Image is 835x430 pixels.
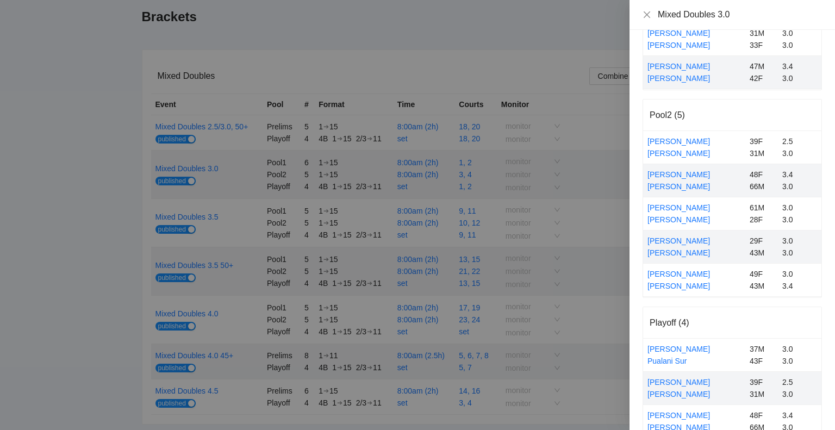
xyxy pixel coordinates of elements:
a: [PERSON_NAME] [647,41,710,49]
a: [PERSON_NAME] [647,74,710,83]
div: 39F [750,135,774,147]
div: 29F [750,235,774,247]
div: 3.0 [782,202,817,214]
div: 3.4 [782,60,817,72]
div: 2.5 [782,376,817,388]
div: 3.4 [782,409,817,421]
div: Mixed Doubles 3.0 [658,9,822,21]
a: [PERSON_NAME] [647,203,710,212]
div: 43M [750,247,774,259]
div: 48F [750,409,774,421]
a: [PERSON_NAME] [647,215,710,224]
div: 39F [750,376,774,388]
div: 3.0 [782,247,817,259]
div: 3.4 [782,280,817,292]
button: Close [643,10,651,20]
div: 3.0 [782,180,817,192]
div: 61M [750,202,774,214]
div: 3.0 [782,388,817,400]
div: 3.0 [782,27,817,39]
div: 47M [750,60,774,72]
a: [PERSON_NAME] [647,390,710,398]
div: 3.0 [782,268,817,280]
div: 43M [750,280,774,292]
div: 49F [750,268,774,280]
div: 3.0 [782,214,817,226]
div: 31M [750,388,774,400]
a: Pualani Sur [647,357,687,365]
div: Pool2 (5) [650,99,815,130]
div: 3.0 [782,355,817,367]
div: 3.0 [782,72,817,84]
a: [PERSON_NAME] [647,236,710,245]
div: 3.0 [782,235,817,247]
div: 37M [750,343,774,355]
div: 42F [750,72,774,84]
div: 31M [750,147,774,159]
div: 3.0 [782,39,817,51]
a: [PERSON_NAME] [647,282,710,290]
a: [PERSON_NAME] [647,62,710,71]
a: [PERSON_NAME] [647,345,710,353]
div: 33F [750,39,774,51]
div: 3.0 [782,343,817,355]
div: 2.5 [782,135,817,147]
a: [PERSON_NAME] [647,248,710,257]
div: Playoff (4) [650,307,815,338]
a: [PERSON_NAME] [647,182,710,191]
div: 66M [750,180,774,192]
a: [PERSON_NAME] [647,149,710,158]
div: 3.4 [782,169,817,180]
a: [PERSON_NAME] [647,29,710,38]
a: [PERSON_NAME] [647,137,710,146]
a: [PERSON_NAME] [647,378,710,387]
div: 48F [750,169,774,180]
span: close [643,10,651,19]
div: 28F [750,214,774,226]
div: 31M [750,27,774,39]
div: 3.0 [782,147,817,159]
a: [PERSON_NAME] [647,270,710,278]
a: [PERSON_NAME] [647,170,710,179]
a: [PERSON_NAME] [647,411,710,420]
div: 43F [750,355,774,367]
